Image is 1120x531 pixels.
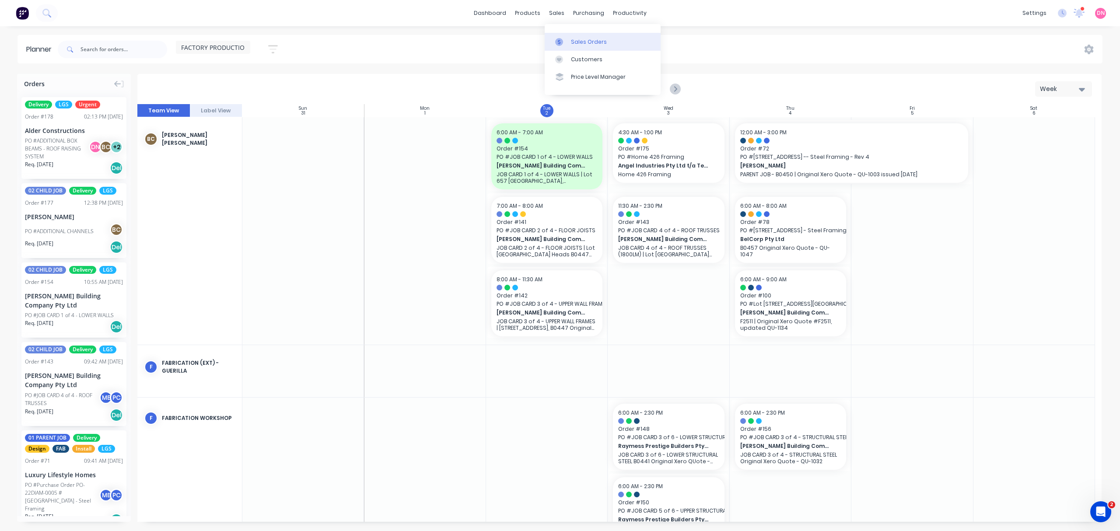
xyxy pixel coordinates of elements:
[110,161,123,175] div: Del
[511,7,545,20] div: products
[545,7,569,20] div: sales
[73,434,100,442] span: Delivery
[740,145,963,153] span: Order # 72
[25,126,123,135] div: Alder Constructions
[910,106,915,111] div: Fri
[25,391,102,407] div: PO #JOB CARD 4 of 4 - ROOF TRUSSES
[740,235,831,243] span: BelCorp Pty Ltd
[110,391,123,404] div: PC
[618,499,719,507] span: Order # 150
[618,145,719,153] span: Order # 175
[25,408,53,416] span: Req. [DATE]
[110,223,123,236] div: BC
[144,360,157,374] div: F
[546,111,548,115] div: 2
[301,111,305,115] div: 31
[618,202,662,210] span: 11:30 AM - 2:30 PM
[24,79,45,88] span: Orders
[497,162,587,170] span: [PERSON_NAME] Building Company Pty Ltd
[497,227,597,234] span: PO # JOB CARD 2 of 4 - FLOOR JOISTS
[80,41,167,58] input: Search for orders...
[543,106,550,111] div: Tue
[162,414,235,422] div: FABRICATION WORKSHOP
[497,171,597,184] p: JOB CARD 1 of 4 - LOWER WALLS | Lot 657 [GEOGRAPHIC_DATA], [GEOGRAPHIC_DATA]
[545,33,661,50] a: Sales Orders
[99,140,112,154] div: BC
[1108,501,1115,508] span: 2
[55,101,72,108] span: LGS
[25,434,70,442] span: 01 PARENT JOB
[469,7,511,20] a: dashboard
[497,292,597,300] span: Order # 142
[84,457,123,465] div: 09:41 AM [DATE]
[618,245,719,258] p: JOB CARD 4 of 4 - ROOF TRUSSES (1800LM) | Lot [GEOGRAPHIC_DATA] Heads, B0447 Original Xero Quote ...
[618,482,663,490] span: 6:00 AM - 2:30 PM
[110,409,123,422] div: Del
[667,111,670,115] div: 3
[25,481,102,513] div: PO #Purchase Order PO-22DIAM-0005 #[GEOGRAPHIC_DATA] - Steel Framing
[69,187,96,195] span: Delivery
[740,409,785,416] span: 6:00 AM - 2:30 PM
[110,320,123,333] div: Del
[84,358,123,366] div: 09:42 AM [DATE]
[618,451,719,465] p: JOB CARD 3 of 6 - LOWER STRUCTURAL STEEL B0441 Original Xero QUote - QU-0984
[25,371,123,389] div: [PERSON_NAME] Building Company Pty Ltd
[110,140,123,154] div: + 2
[618,507,719,515] span: PO # JOB CARD 5 of 6 - UPPER STRUCTURAL STEEL
[25,278,53,286] div: Order # 154
[497,300,597,308] span: PO # JOB CARD 3 of 4 - UPPER WALL FRAMES
[1018,7,1051,20] div: settings
[609,7,651,20] div: productivity
[110,514,123,527] div: Del
[618,433,719,441] span: PO # JOB CARD 3 of 6 - LOWER STRUCTURAL STEEL
[618,171,719,178] p: Home 426 Framing
[497,145,597,153] span: Order # 154
[25,319,53,327] span: Req. [DATE]
[424,111,426,115] div: 1
[1040,84,1080,94] div: Week
[740,425,841,433] span: Order # 156
[110,489,123,502] div: PC
[99,266,116,274] span: LGS
[25,457,50,465] div: Order # 71
[497,309,587,317] span: [PERSON_NAME] Building Company Pty Ltd
[740,300,841,308] span: PO # Lot [STREET_ADDRESS][GEOGRAPHIC_DATA] - Structural Steel Supply
[789,111,791,115] div: 4
[25,212,123,221] div: [PERSON_NAME]
[84,278,123,286] div: 10:55 AM [DATE]
[618,425,719,433] span: Order # 148
[497,153,597,161] span: PO # JOB CARD 1 of 4 - LOWER WALLS
[25,445,49,453] span: Design
[618,227,719,234] span: PO # JOB CARD 4 of 4 - ROOF TRUSSES
[571,38,607,46] div: Sales Orders
[99,391,112,404] div: ME
[69,346,96,353] span: Delivery
[740,245,841,258] p: B0457 Original Xero Quote - QU-1047
[26,44,56,55] div: Planner
[299,106,307,111] div: Sun
[52,445,69,453] span: FAB
[618,162,709,170] span: Angel Industries Pty Ltd t/a Teeny Tiny Homes
[740,171,963,178] p: PARENT JOB - B0450 | Original Xero Quote - QU-1003 issued [DATE]
[25,311,114,319] div: PO #JOB CARD 1 of 4 - LOWER WALLS
[664,106,673,111] div: Wed
[25,227,94,235] div: PO #ADDITIONAL CHANNELS
[497,129,543,136] span: 6:00 AM - 7:00 AM
[740,451,841,465] p: JOB CARD 3 of 4 - STRUCTURAL STEEL Original Xero Quote - QU-1032
[618,442,709,450] span: Raymess Prestige Builders Pty Ltd
[1032,111,1036,115] div: 6
[99,489,112,502] div: ME
[25,199,53,207] div: Order # 177
[497,318,597,331] p: JOB CARD 3 of 4 - UPPER WALL FRAMES | [STREET_ADDRESS], B0447 Original Xero Quote - QU-1009
[786,106,794,111] div: Thu
[740,162,941,170] span: [PERSON_NAME]
[25,187,66,195] span: 02 CHILD JOB
[740,153,963,161] span: PO # [STREET_ADDRESS] -- Steel Framing - Rev 4
[740,433,841,441] span: PO # JOB CARD 3 of 4 - STRUCTURAL STEEL
[545,51,661,68] a: Customers
[69,266,96,274] span: Delivery
[1097,9,1105,17] span: DN
[190,104,242,117] button: Label View
[571,56,602,63] div: Customers
[75,101,100,108] span: Urgent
